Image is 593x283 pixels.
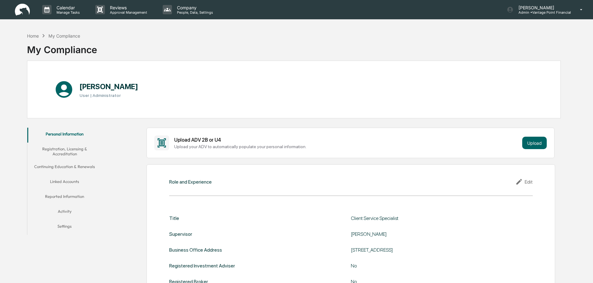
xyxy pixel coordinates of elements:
button: Linked Accounts [27,175,102,190]
div: [STREET_ADDRESS] [351,247,506,253]
div: My Compliance [48,33,80,39]
div: secondary tabs example [27,128,102,235]
h3: User | Administrator [79,93,138,98]
button: Upload [522,137,547,149]
p: Calendar [52,5,83,10]
h1: [PERSON_NAME] [79,82,138,91]
p: [PERSON_NAME] [514,5,571,10]
div: Title [169,215,179,221]
button: Settings [27,220,102,235]
div: My Compliance [27,39,97,55]
div: Home [27,33,39,39]
button: Activity [27,205,102,220]
div: [PERSON_NAME] [351,231,506,237]
p: Reviews [105,5,150,10]
button: Personal Information [27,128,102,143]
div: Client Service Specialist [351,215,506,221]
div: No [351,263,506,269]
p: Manage Tasks [52,10,83,15]
div: Role and Experience [169,179,212,185]
div: Upload ADV 2B or U4 [174,137,520,143]
div: Registered Investment Adviser [169,263,235,269]
div: Edit [515,178,533,185]
img: logo [15,4,30,16]
div: Upload your ADV to automatically populate your personal information. [174,144,520,149]
div: Supervisor [169,231,192,237]
button: Continuing Education & Renewals [27,160,102,175]
p: Admin • Vantage Point Financial [514,10,571,15]
p: Approval Management [105,10,150,15]
div: Business Office Address [169,247,222,253]
p: People, Data, Settings [172,10,216,15]
button: Registration, Licensing & Accreditation [27,143,102,160]
button: Reported Information [27,190,102,205]
p: Company [172,5,216,10]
